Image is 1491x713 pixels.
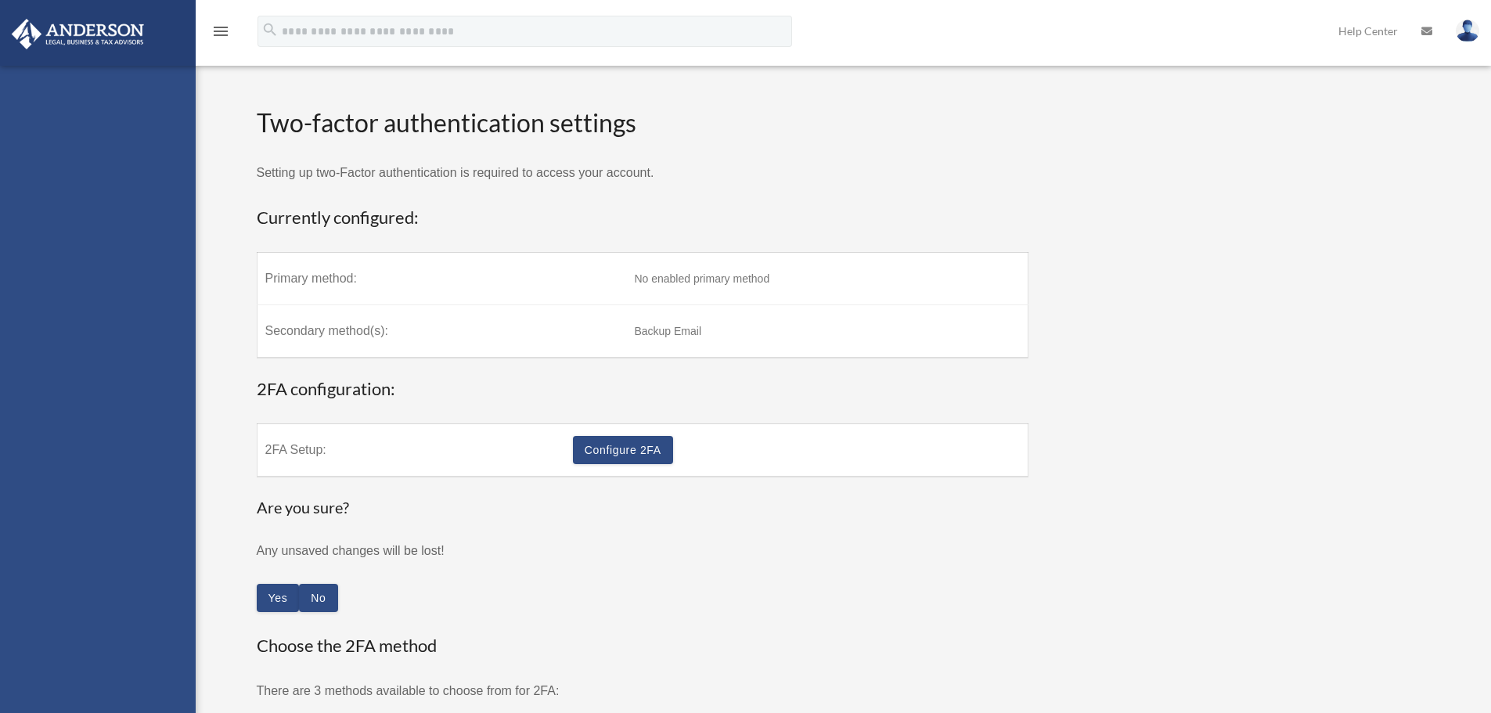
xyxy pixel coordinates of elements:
h4: Are you sure? [257,496,593,518]
label: Secondary method(s): [265,319,619,344]
h3: 2FA configuration: [257,377,1029,402]
button: Close this dialog window and the wizard [257,584,300,612]
label: Primary method: [265,266,619,291]
a: Configure 2FA [573,436,673,464]
h3: Currently configured: [257,206,1029,230]
h2: Two-factor authentication settings [257,106,1029,141]
i: menu [211,22,230,41]
img: User Pic [1456,20,1479,42]
td: No enabled primary method [626,253,1028,305]
label: 2FA Setup: [265,438,557,463]
h3: Choose the 2FA method [257,634,1029,658]
img: Anderson Advisors Platinum Portal [7,19,149,49]
i: search [261,21,279,38]
td: Backup Email [626,305,1028,358]
p: Setting up two-Factor authentication is required to access your account. [257,162,1029,184]
a: menu [211,27,230,41]
button: Close this dialog window [299,584,337,612]
p: Any unsaved changes will be lost! [257,540,593,562]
